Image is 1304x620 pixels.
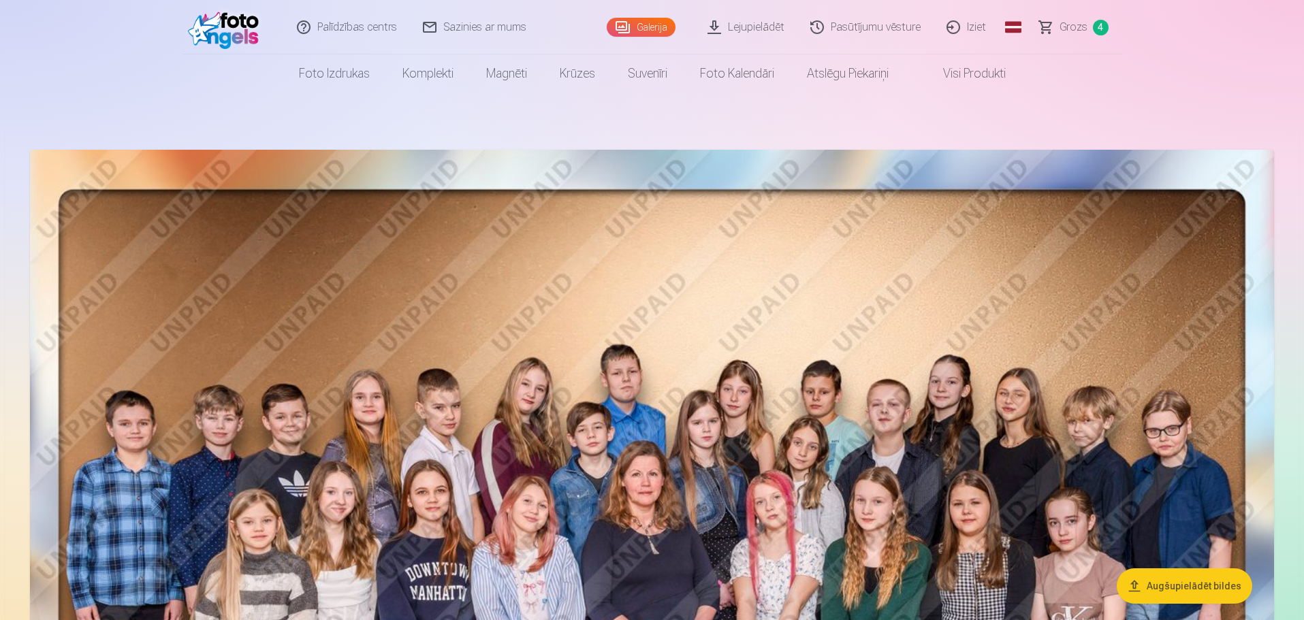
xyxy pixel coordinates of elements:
[386,54,470,93] a: Komplekti
[1117,568,1252,604] button: Augšupielādēt bildes
[1093,20,1109,35] span: 4
[470,54,543,93] a: Magnēti
[1060,19,1087,35] span: Grozs
[611,54,684,93] a: Suvenīri
[188,5,266,49] img: /fa1
[283,54,386,93] a: Foto izdrukas
[607,18,675,37] a: Galerija
[791,54,905,93] a: Atslēgu piekariņi
[543,54,611,93] a: Krūzes
[905,54,1022,93] a: Visi produkti
[684,54,791,93] a: Foto kalendāri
